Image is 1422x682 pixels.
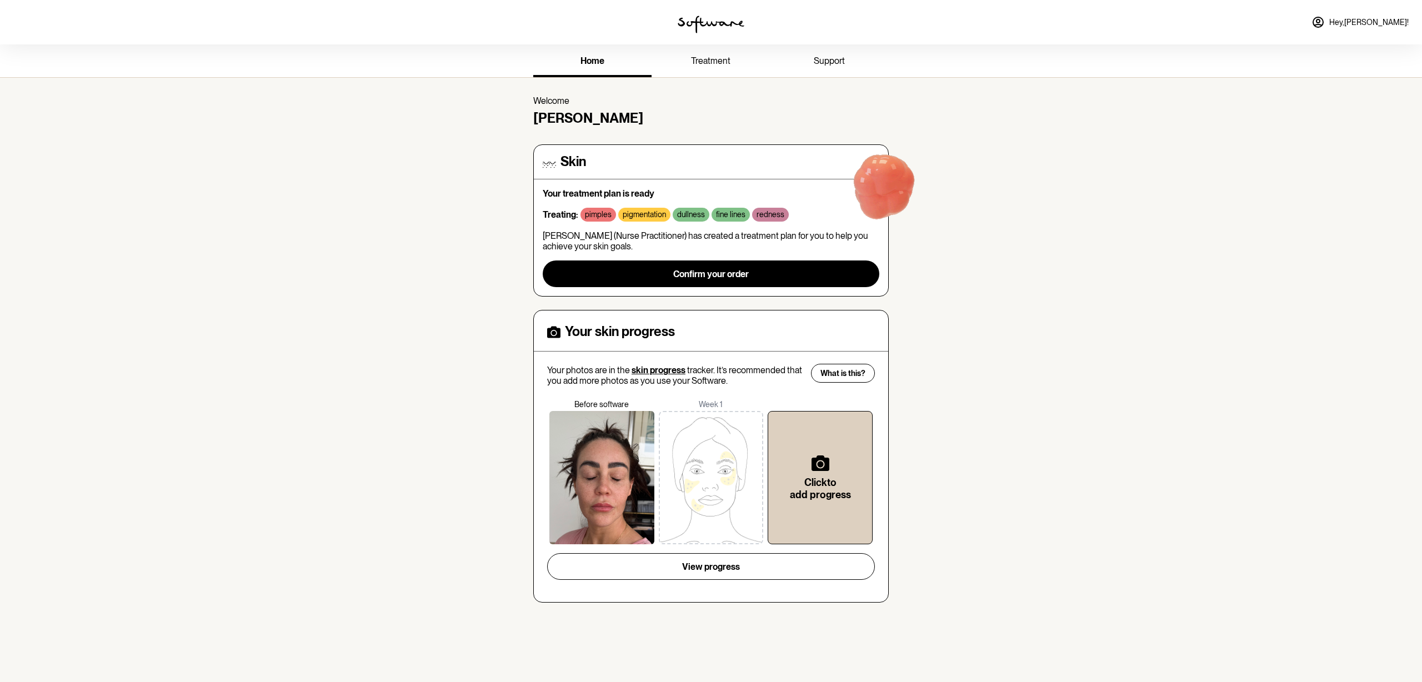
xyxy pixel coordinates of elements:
p: fine lines [716,210,745,219]
p: Your photos are in the tracker. It’s recommended that you add more photos as you use your Software. [547,365,804,386]
img: red-blob.ee797e6f29be6228169e.gif [849,153,920,224]
span: Hey, [PERSON_NAME] ! [1329,18,1409,27]
p: redness [757,210,784,219]
a: Hey,[PERSON_NAME]! [1305,9,1415,36]
span: skin progress [632,365,685,375]
p: [PERSON_NAME] (Nurse Practitioner) has created a treatment plan for you to help you achieve your ... [543,230,879,252]
p: Your treatment plan is ready [543,188,879,199]
img: 9sTVZcrP3IAAAAAASUVORK5CYII= [659,411,764,544]
p: Welcome [533,96,889,106]
span: home [580,56,604,66]
p: Before software [547,400,657,409]
img: software logo [678,16,744,33]
h4: [PERSON_NAME] [533,111,889,127]
a: home [533,47,652,77]
a: support [770,47,889,77]
h4: Skin [560,154,586,170]
a: treatment [652,47,770,77]
p: dullness [677,210,705,219]
button: View progress [547,553,875,580]
span: Confirm your order [673,269,749,279]
button: Confirm your order [543,260,879,287]
h4: Your skin progress [565,324,675,340]
strong: Treating: [543,209,578,220]
p: pimples [585,210,612,219]
span: treatment [691,56,730,66]
span: View progress [682,561,740,572]
span: What is this? [820,369,865,378]
span: support [814,56,845,66]
p: pigmentation [623,210,666,219]
p: Week 1 [657,400,766,409]
h6: Click to add progress [786,477,854,500]
button: What is this? [811,364,875,383]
